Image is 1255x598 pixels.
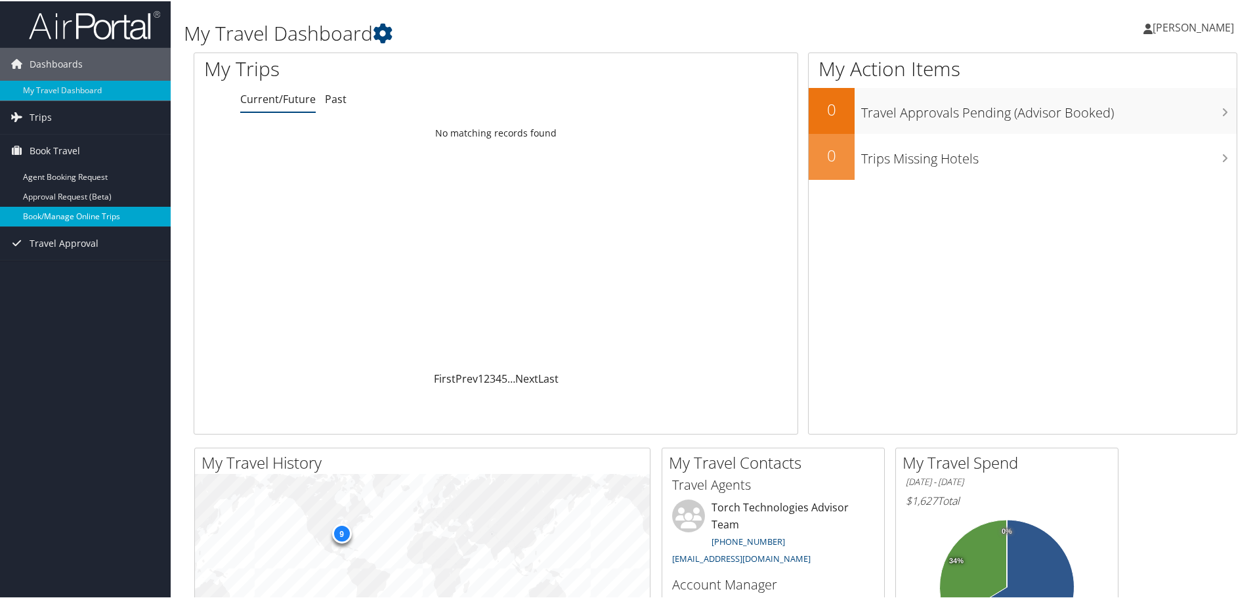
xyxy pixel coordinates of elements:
[240,91,316,105] a: Current/Future
[666,498,881,568] li: Torch Technologies Advisor Team
[1143,7,1247,46] a: [PERSON_NAME]
[515,370,538,385] a: Next
[949,556,964,564] tspan: 34%
[861,142,1237,167] h3: Trips Missing Hotels
[809,87,1237,133] a: 0Travel Approvals Pending (Advisor Booked)
[906,492,937,507] span: $1,627
[507,370,515,385] span: …
[30,47,83,79] span: Dashboards
[1153,19,1234,33] span: [PERSON_NAME]
[809,97,855,119] h2: 0
[501,370,507,385] a: 5
[30,226,98,259] span: Travel Approval
[496,370,501,385] a: 4
[672,475,874,493] h3: Travel Agents
[903,450,1118,473] h2: My Travel Spend
[906,492,1108,507] h6: Total
[202,450,650,473] h2: My Travel History
[194,120,798,144] td: No matching records found
[490,370,496,385] a: 3
[861,96,1237,121] h3: Travel Approvals Pending (Advisor Booked)
[456,370,478,385] a: Prev
[672,551,811,563] a: [EMAIL_ADDRESS][DOMAIN_NAME]
[712,534,785,546] a: [PHONE_NUMBER]
[30,100,52,133] span: Trips
[331,523,351,542] div: 9
[204,54,536,81] h1: My Trips
[478,370,484,385] a: 1
[30,133,80,166] span: Book Travel
[669,450,884,473] h2: My Travel Contacts
[325,91,347,105] a: Past
[1002,526,1012,534] tspan: 0%
[184,18,893,46] h1: My Travel Dashboard
[29,9,160,39] img: airportal-logo.png
[809,143,855,165] h2: 0
[672,574,874,593] h3: Account Manager
[906,475,1108,487] h6: [DATE] - [DATE]
[434,370,456,385] a: First
[538,370,559,385] a: Last
[809,133,1237,179] a: 0Trips Missing Hotels
[809,54,1237,81] h1: My Action Items
[484,370,490,385] a: 2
